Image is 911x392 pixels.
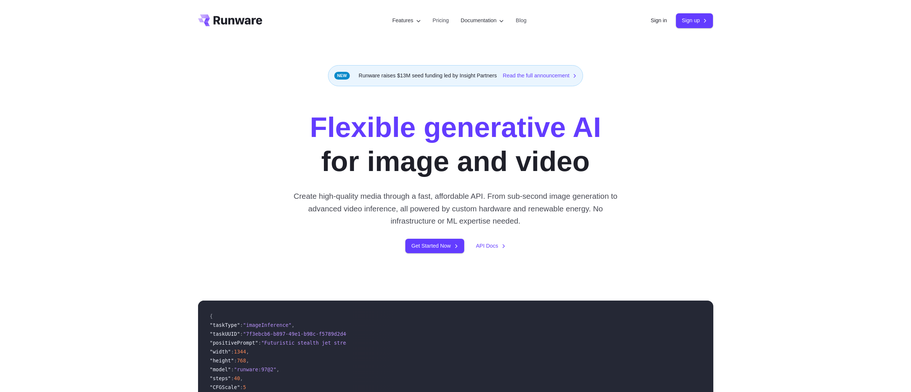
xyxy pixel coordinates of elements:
span: , [246,349,249,355]
span: "CFGScale" [210,384,240,390]
span: : [240,384,243,390]
span: : [234,358,237,363]
span: : [240,331,243,337]
h1: for image and video [310,110,601,178]
span: "taskUUID" [210,331,240,337]
span: , [291,322,294,328]
span: 5 [243,384,246,390]
span: "7f3ebcb6-b897-49e1-b98c-f5789d2d40d7" [243,331,358,337]
p: Create high-quality media through a fast, affordable API. From sub-second image generation to adv... [291,190,620,227]
span: "taskType" [210,322,240,328]
a: API Docs [476,242,506,250]
a: Blog [516,16,526,25]
span: 1344 [234,349,246,355]
span: , [240,375,243,381]
span: "positivePrompt" [210,340,258,346]
span: 40 [234,375,240,381]
span: "height" [210,358,234,363]
a: Pricing [433,16,449,25]
span: : [231,375,234,381]
span: : [240,322,243,328]
span: "model" [210,366,231,372]
strong: Flexible generative AI [310,111,601,143]
span: : [231,349,234,355]
label: Features [392,16,421,25]
span: "imageInference" [243,322,292,328]
a: Read the full announcement [503,71,577,80]
span: 768 [237,358,246,363]
span: : [231,366,234,372]
a: Get Started Now [405,239,464,253]
a: Sign up [676,13,713,28]
span: { [210,313,213,319]
label: Documentation [461,16,504,25]
span: "Futuristic stealth jet streaking through a neon-lit cityscape with glowing purple exhaust" [261,340,537,346]
span: "width" [210,349,231,355]
span: , [277,366,279,372]
div: Runware raises $13M seed funding led by Insight Partners [328,65,583,86]
span: , [246,358,249,363]
a: Go to / [198,14,262,26]
span: "runware:97@2" [234,366,277,372]
span: "steps" [210,375,231,381]
a: Sign in [651,16,667,25]
span: : [258,340,261,346]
